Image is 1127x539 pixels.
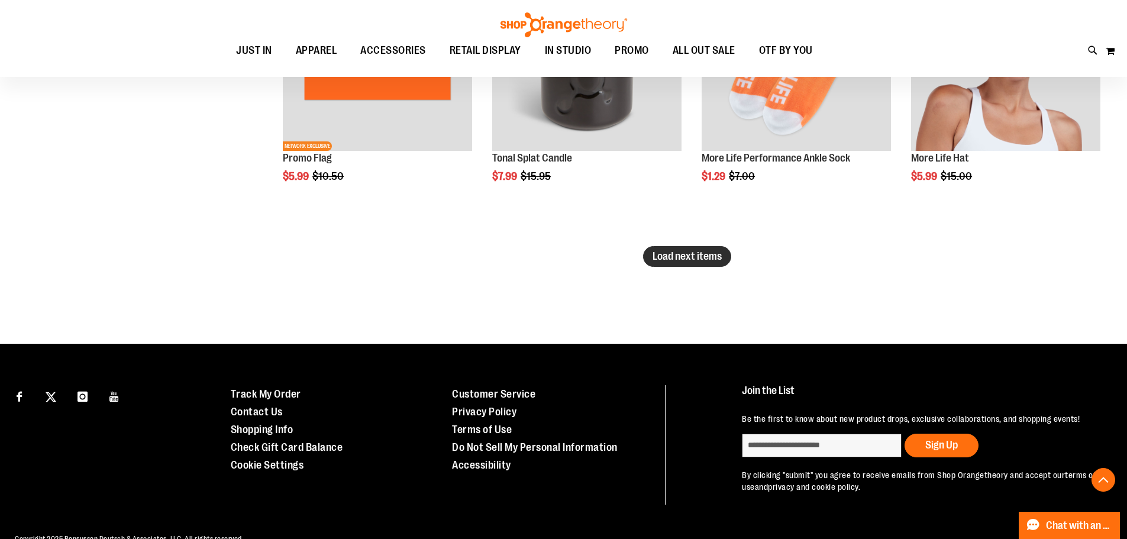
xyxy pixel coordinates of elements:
a: Visit our X page [41,385,62,406]
span: ACCESSORIES [360,37,426,64]
a: Shopping Info [231,424,293,435]
a: Cookie Settings [231,459,304,471]
a: Promo Flag [283,152,332,164]
span: APPAREL [296,37,337,64]
span: $15.00 [941,170,974,182]
img: Shop Orangetheory [499,12,629,37]
h4: Join the List [742,385,1100,407]
a: Visit our Youtube page [104,385,125,406]
span: Sign Up [925,439,958,451]
a: Accessibility [452,459,511,471]
button: Back To Top [1092,468,1115,492]
a: Visit our Instagram page [72,385,93,406]
span: $5.99 [911,170,939,182]
span: JUST IN [236,37,272,64]
input: enter email [742,434,902,457]
a: privacy and cookie policy. [768,482,860,492]
p: By clicking "submit" you agree to receive emails from Shop Orangetheory and accept our and [742,469,1100,493]
span: IN STUDIO [545,37,592,64]
a: More Life Hat [911,152,969,164]
button: Load next items [643,246,731,267]
span: RETAIL DISPLAY [450,37,521,64]
span: OTF BY YOU [759,37,813,64]
span: $10.50 [312,170,345,182]
span: $5.99 [283,170,311,182]
span: PROMO [615,37,649,64]
span: $7.00 [729,170,757,182]
button: Sign Up [905,434,979,457]
span: ALL OUT SALE [673,37,735,64]
a: Track My Order [231,388,301,400]
a: Do Not Sell My Personal Information [452,441,618,453]
span: Chat with an Expert [1046,520,1113,531]
span: $7.99 [492,170,519,182]
p: Be the first to know about new product drops, exclusive collaborations, and shopping events! [742,413,1100,425]
a: Visit our Facebook page [9,385,30,406]
a: Customer Service [452,388,535,400]
a: Terms of Use [452,424,512,435]
span: NETWORK EXCLUSIVE [283,141,332,151]
a: Tonal Splat Candle [492,152,572,164]
a: Privacy Policy [452,406,516,418]
a: More Life Performance Ankle Sock [702,152,850,164]
a: Contact Us [231,406,283,418]
a: Check Gift Card Balance [231,441,343,453]
span: $1.29 [702,170,727,182]
button: Chat with an Expert [1019,512,1120,539]
span: Load next items [653,250,722,262]
a: terms of use [742,470,1096,492]
span: $15.95 [521,170,553,182]
img: Twitter [46,392,56,402]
